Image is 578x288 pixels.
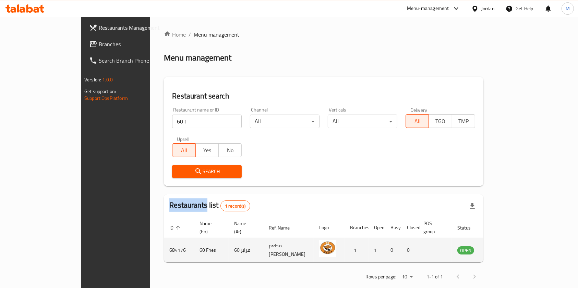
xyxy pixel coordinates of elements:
span: M [566,5,570,12]
th: Branches [345,217,369,238]
h2: Restaurant search [172,91,475,101]
span: All [409,116,426,126]
a: Search Branch Phone [84,52,178,69]
span: 1.0.0 [102,75,113,84]
span: Get support on: [84,87,116,96]
td: 1 [345,238,369,262]
button: TGO [429,114,452,128]
a: Support.OpsPlatform [84,94,128,103]
td: 0 [385,238,401,262]
div: Total records count [220,200,250,211]
input: Search for restaurant name or ID.. [172,115,242,128]
table: enhanced table [164,217,511,262]
span: No [221,145,239,155]
span: Status [457,224,480,232]
a: Branches [84,36,178,52]
button: No [218,143,242,157]
td: 60 فرايز [229,238,263,262]
th: Open [369,217,385,238]
a: Restaurants Management [84,19,178,36]
div: Jordan [481,5,495,12]
th: Busy [385,217,401,238]
td: 0 [401,238,418,262]
span: All [175,145,193,155]
p: Rows per page: [365,273,396,281]
button: Search [172,165,242,178]
div: Export file [464,198,481,214]
td: 1 [369,238,385,262]
span: Name (En) [200,219,220,236]
nav: breadcrumb [164,30,483,39]
span: Restaurants Management [99,24,172,32]
th: Closed [401,217,418,238]
div: All [250,115,320,128]
button: Yes [195,143,219,157]
span: Search Branch Phone [99,56,172,65]
span: OPEN [457,247,474,254]
span: ID [169,224,182,232]
span: Ref. Name [269,224,299,232]
td: 60 Fries [194,238,229,262]
button: All [172,143,195,157]
div: All [328,115,397,128]
button: TMP [452,114,475,128]
button: All [406,114,429,128]
span: Search [178,167,236,176]
span: POS group [423,219,444,236]
li: / [189,30,191,39]
span: Menu management [194,30,239,39]
span: Version: [84,75,101,84]
span: TGO [432,116,449,126]
td: مطعم [PERSON_NAME] [263,238,314,262]
h2: Restaurants list [169,200,250,211]
span: 1 record(s) [221,203,250,209]
div: Rows per page: [399,272,416,282]
h2: Menu management [164,52,231,63]
span: TMP [455,116,472,126]
label: Upsell [177,136,190,141]
label: Delivery [410,107,428,112]
p: 1-1 of 1 [426,273,443,281]
span: Branches [99,40,172,48]
th: Logo [314,217,345,238]
td: 684176 [164,238,194,262]
div: Menu-management [407,4,449,13]
span: Yes [198,145,216,155]
img: 60 Fries [319,240,336,257]
span: Name (Ar) [234,219,255,236]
